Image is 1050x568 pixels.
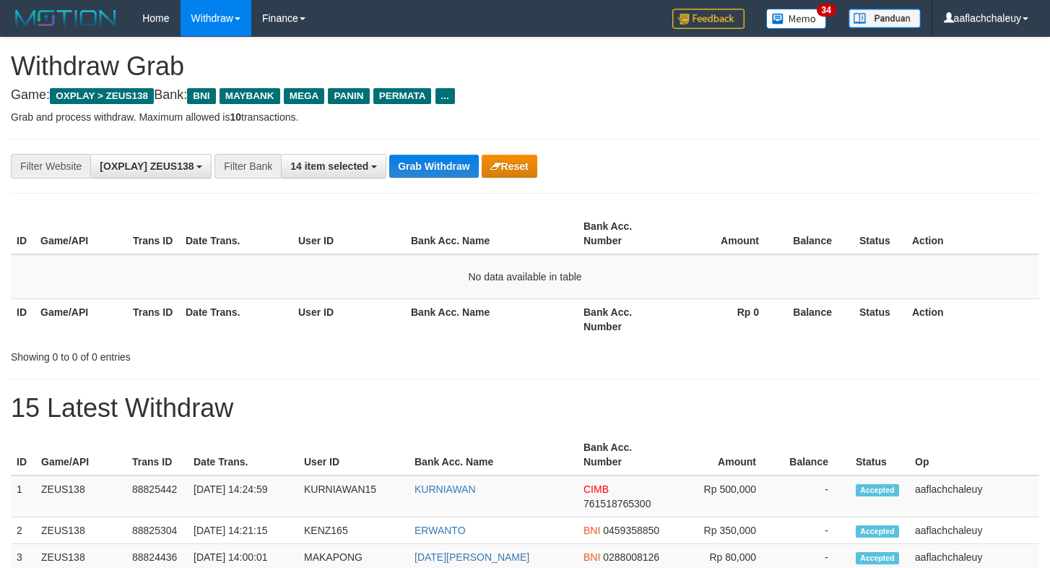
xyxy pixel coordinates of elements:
[230,111,241,123] strong: 10
[281,154,386,178] button: 14 item selected
[906,213,1039,254] th: Action
[435,88,455,104] span: ...
[778,434,850,476] th: Balance
[781,298,854,340] th: Balance
[220,88,280,104] span: MAYBANK
[856,552,899,564] span: Accepted
[11,154,90,178] div: Filter Website
[909,517,1039,544] td: aaflachchaleuy
[373,88,432,104] span: PERMATA
[670,213,781,254] th: Amount
[11,88,1039,103] h4: Game: Bank:
[35,476,126,517] td: ZEUS138
[415,483,476,495] a: KURNIAWAN
[578,213,670,254] th: Bank Acc. Number
[11,434,35,476] th: ID
[415,525,466,536] a: ERWANTO
[669,434,778,476] th: Amount
[583,525,600,536] span: BNI
[126,517,188,544] td: 88825304
[35,517,126,544] td: ZEUS138
[389,155,478,178] button: Grab Withdraw
[670,298,781,340] th: Rp 0
[188,517,298,544] td: [DATE] 14:21:15
[298,517,409,544] td: KENZ165
[188,476,298,517] td: [DATE] 14:24:59
[11,7,121,29] img: MOTION_logo.png
[11,394,1039,423] h1: 15 Latest Withdraw
[672,9,745,29] img: Feedback.jpg
[35,434,126,476] th: Game/API
[35,298,127,340] th: Game/API
[849,9,921,28] img: panduan.png
[669,517,778,544] td: Rp 350,000
[127,213,180,254] th: Trans ID
[11,110,1039,124] p: Grab and process withdraw. Maximum allowed is transactions.
[778,476,850,517] td: -
[603,525,659,536] span: Copy 0459358850 to clipboard
[11,52,1039,81] h1: Withdraw Grab
[298,434,409,476] th: User ID
[328,88,369,104] span: PANIN
[180,213,292,254] th: Date Trans.
[188,434,298,476] th: Date Trans.
[11,476,35,517] td: 1
[482,155,537,178] button: Reset
[290,160,368,172] span: 14 item selected
[127,298,180,340] th: Trans ID
[906,298,1039,340] th: Action
[669,476,778,517] td: Rp 500,000
[854,298,906,340] th: Status
[583,483,609,495] span: CIMB
[578,298,670,340] th: Bank Acc. Number
[11,213,35,254] th: ID
[766,9,827,29] img: Button%20Memo.svg
[11,298,35,340] th: ID
[292,213,405,254] th: User ID
[909,476,1039,517] td: aaflachchaleuy
[11,344,427,364] div: Showing 0 to 0 of 0 entries
[298,476,409,517] td: KURNIAWAN15
[778,517,850,544] td: -
[781,213,854,254] th: Balance
[409,434,578,476] th: Bank Acc. Name
[126,476,188,517] td: 88825442
[854,213,906,254] th: Status
[909,434,1039,476] th: Op
[126,434,188,476] th: Trans ID
[50,88,154,104] span: OXPLAY > ZEUS138
[292,298,405,340] th: User ID
[583,551,600,563] span: BNI
[35,213,127,254] th: Game/API
[90,154,212,178] button: [OXPLAY] ZEUS138
[603,551,659,563] span: Copy 0288008126 to clipboard
[405,213,578,254] th: Bank Acc. Name
[817,4,836,17] span: 34
[11,254,1039,299] td: No data available in table
[214,154,281,178] div: Filter Bank
[284,88,325,104] span: MEGA
[578,434,669,476] th: Bank Acc. Number
[856,484,899,496] span: Accepted
[180,298,292,340] th: Date Trans.
[100,160,194,172] span: [OXPLAY] ZEUS138
[856,525,899,538] span: Accepted
[583,498,651,509] span: Copy 761518765300 to clipboard
[850,434,909,476] th: Status
[11,517,35,544] td: 2
[405,298,578,340] th: Bank Acc. Name
[187,88,215,104] span: BNI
